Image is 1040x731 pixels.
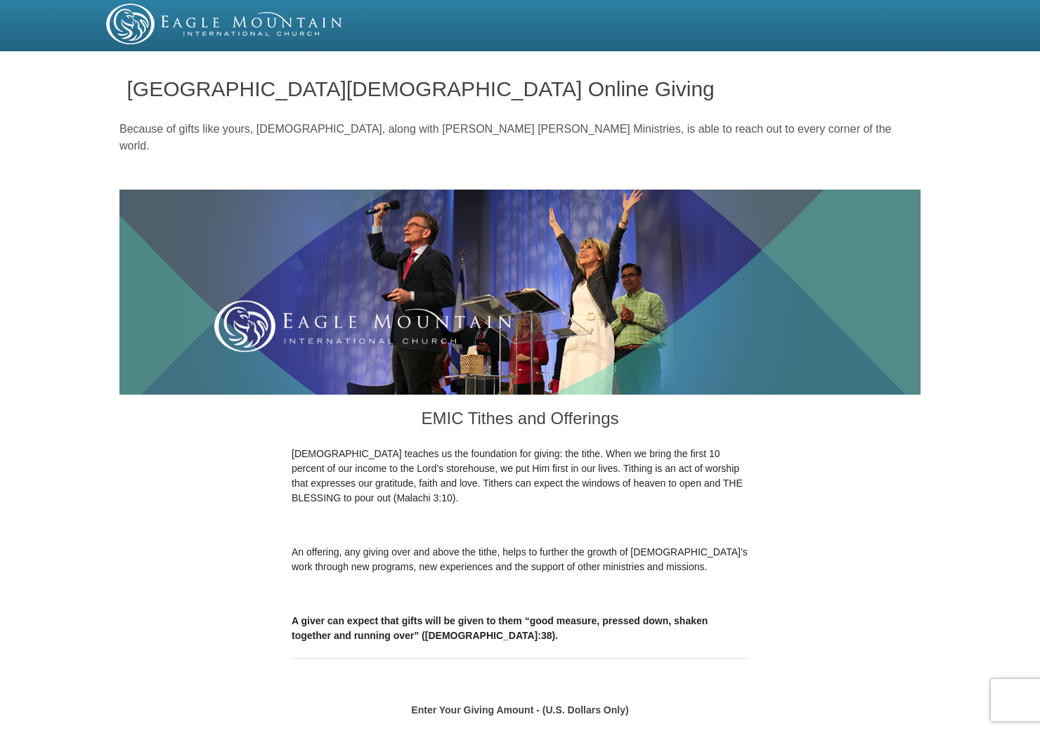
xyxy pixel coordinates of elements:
[106,4,344,44] img: EMIC
[292,395,748,447] h3: EMIC Tithes and Offerings
[292,447,748,506] p: [DEMOGRAPHIC_DATA] teaches us the foundation for giving: the tithe. When we bring the first 10 pe...
[292,615,708,641] b: A giver can expect that gifts will be given to them “good measure, pressed down, shaken together ...
[127,77,914,100] h1: [GEOGRAPHIC_DATA][DEMOGRAPHIC_DATA] Online Giving
[119,121,921,154] p: Because of gifts like yours, [DEMOGRAPHIC_DATA], along with [PERSON_NAME] [PERSON_NAME] Ministrie...
[411,704,628,716] strong: Enter Your Giving Amount - (U.S. Dollars Only)
[292,545,748,574] p: An offering, any giving over and above the tithe, helps to further the growth of [DEMOGRAPHIC_DAT...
